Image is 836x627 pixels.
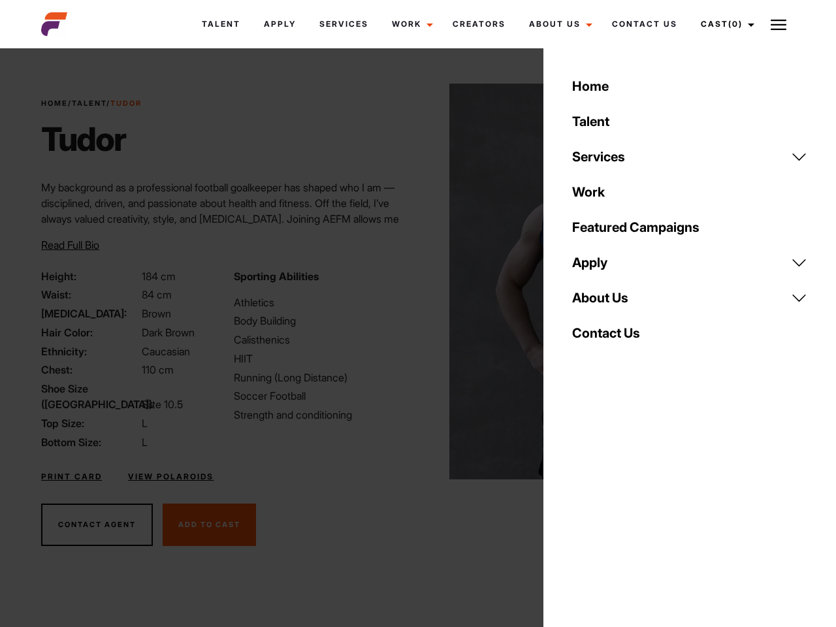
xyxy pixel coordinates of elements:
[771,17,786,33] img: Burger icon
[564,280,815,315] a: About Us
[41,415,139,431] span: Top Size:
[728,19,743,29] span: (0)
[564,315,815,351] a: Contact Us
[252,7,308,42] a: Apply
[142,270,176,283] span: 184 cm
[178,520,240,529] span: Add To Cast
[234,351,410,366] li: HIIT
[441,7,517,42] a: Creators
[517,7,600,42] a: About Us
[564,104,815,139] a: Talent
[564,174,815,210] a: Work
[234,313,410,329] li: Body Building
[72,99,106,108] a: Talent
[128,471,214,483] a: View Polaroids
[41,180,410,258] p: My background as a professional football goalkeeper has shaped who I am — disciplined, driven, an...
[41,98,142,109] span: / /
[600,7,689,42] a: Contact Us
[41,238,99,251] span: Read Full Bio
[564,245,815,280] a: Apply
[41,306,139,321] span: [MEDICAL_DATA]:
[142,326,195,339] span: Dark Brown
[41,99,68,108] a: Home
[163,504,256,547] button: Add To Cast
[142,345,190,358] span: Caucasian
[41,268,139,284] span: Height:
[234,270,319,283] strong: Sporting Abilities
[234,407,410,423] li: Strength and conditioning
[41,381,139,412] span: Shoe Size ([GEOGRAPHIC_DATA]):
[234,370,410,385] li: Running (Long Distance)
[41,11,67,37] img: cropped-aefm-brand-fav-22-square.png
[564,69,815,104] a: Home
[564,210,815,245] a: Featured Campaigns
[110,99,142,108] strong: Tudor
[142,436,148,449] span: L
[41,325,139,340] span: Hair Color:
[380,7,441,42] a: Work
[142,417,148,430] span: L
[41,504,153,547] button: Contact Agent
[41,287,139,302] span: Waist:
[689,7,762,42] a: Cast(0)
[41,434,139,450] span: Bottom Size:
[41,344,139,359] span: Ethnicity:
[142,398,183,411] span: Size 10.5
[142,363,174,376] span: 110 cm
[142,307,171,320] span: Brown
[308,7,380,42] a: Services
[41,362,139,378] span: Chest:
[190,7,252,42] a: Talent
[142,288,172,301] span: 84 cm
[234,295,410,310] li: Athletics
[41,120,142,159] h1: Tudor
[234,388,410,404] li: Soccer Football
[234,332,410,347] li: Calisthenics
[41,471,102,483] a: Print Card
[41,237,99,253] button: Read Full Bio
[564,139,815,174] a: Services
